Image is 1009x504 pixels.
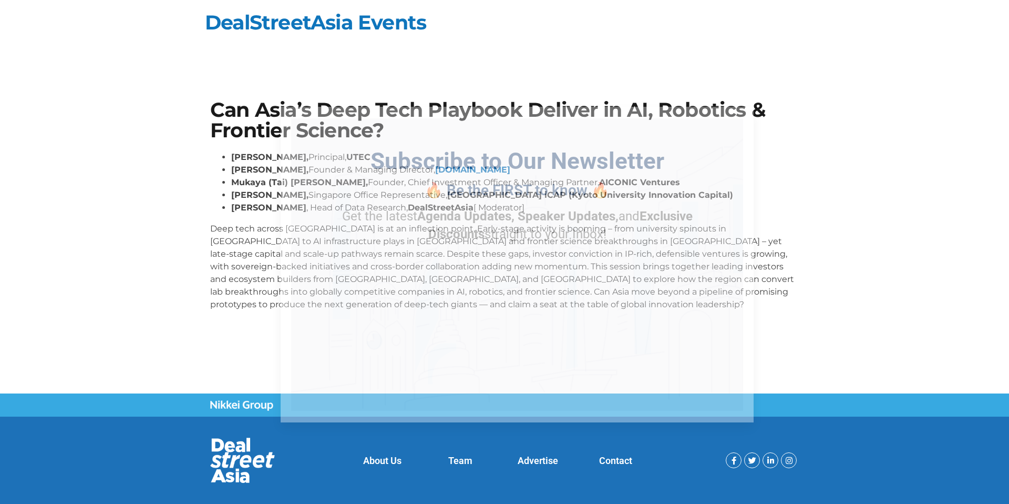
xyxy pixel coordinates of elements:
strong: Mukaya (Tai) [PERSON_NAME], [231,177,368,187]
li: Singapore Office Representative, [231,189,799,201]
li: Principal, [231,151,799,164]
strong: [PERSON_NAME] [231,203,306,213]
a: Team [448,455,472,466]
a: DealStreetAsia Events [205,10,426,35]
p: Deep tech across [GEOGRAPHIC_DATA] is at an inflection point. Early-stage activity is booming – f... [210,223,799,311]
img: Nikkei Group [210,400,273,411]
strong: [PERSON_NAME], [231,190,308,200]
li: Founder, Chief Investment Officer & Managing Partner, [231,176,799,189]
a: About Us [363,455,401,466]
strong: [PERSON_NAME], [231,152,308,162]
a: Contact [599,455,632,466]
a: Advertise [518,455,558,466]
li: Founder & Managing Director, [231,164,799,176]
li: , Head of Data Research, [ Moderator] [231,201,799,214]
strong: [PERSON_NAME], [231,165,308,175]
h1: Can Asia’s Deep Tech Playbook Deliver in AI, Robotics & Frontier Science? [210,100,799,140]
